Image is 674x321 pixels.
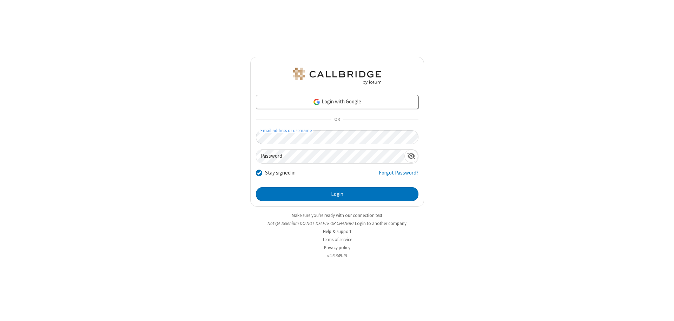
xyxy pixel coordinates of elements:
a: Make sure you're ready with our connection test [292,212,382,218]
div: Show password [404,150,418,163]
input: Email address or username [256,130,418,144]
a: Help & support [323,228,351,234]
a: Forgot Password? [379,169,418,182]
a: Privacy policy [324,245,350,251]
img: QA Selenium DO NOT DELETE OR CHANGE [291,68,383,84]
button: Login to another company [355,220,407,227]
a: Login with Google [256,95,418,109]
a: Terms of service [322,237,352,243]
li: v2.6.349.19 [250,252,424,259]
label: Stay signed in [265,169,296,177]
li: Not QA Selenium DO NOT DELETE OR CHANGE? [250,220,424,227]
span: OR [331,115,343,125]
button: Login [256,187,418,201]
input: Password [256,150,404,163]
img: google-icon.png [313,98,321,106]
